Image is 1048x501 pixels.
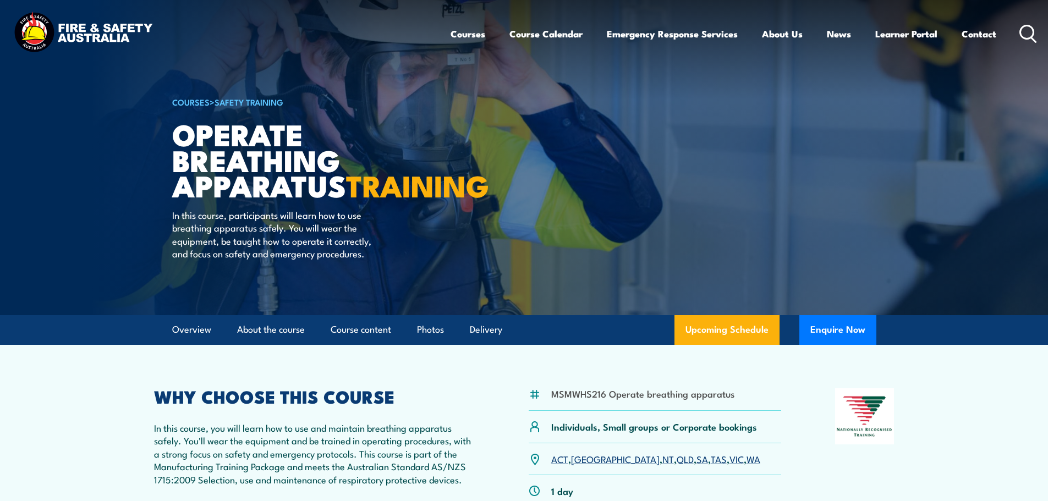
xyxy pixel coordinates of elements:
h1: Operate Breathing Apparatus [172,121,444,198]
p: In this course, you will learn how to use and maintain breathing apparatus safely. You'll wear th... [154,421,475,486]
p: 1 day [551,485,573,497]
a: About Us [762,19,803,48]
a: Contact [962,19,996,48]
button: Enquire Now [799,315,876,345]
a: About the course [237,315,305,344]
a: Upcoming Schedule [674,315,780,345]
a: QLD [677,452,694,465]
a: Overview [172,315,211,344]
p: Individuals, Small groups or Corporate bookings [551,420,757,433]
a: Photos [417,315,444,344]
a: Courses [451,19,485,48]
a: SA [696,452,708,465]
p: In this course, participants will learn how to use breathing apparatus safely. You will wear the ... [172,208,373,260]
a: ACT [551,452,568,465]
h6: > [172,95,444,108]
a: Emergency Response Services [607,19,738,48]
a: VIC [729,452,744,465]
img: Nationally Recognised Training logo. [835,388,895,444]
a: Delivery [470,315,502,344]
a: WA [747,452,760,465]
a: Safety Training [215,96,283,108]
li: MSMWHS216 Operate breathing apparatus [551,387,734,400]
p: , , , , , , , [551,453,760,465]
a: TAS [711,452,727,465]
a: Course content [331,315,391,344]
a: COURSES [172,96,210,108]
a: NT [662,452,674,465]
a: Learner Portal [875,19,937,48]
strong: TRAINING [346,162,489,207]
a: [GEOGRAPHIC_DATA] [571,452,660,465]
h2: WHY CHOOSE THIS COURSE [154,388,475,404]
a: Course Calendar [509,19,583,48]
a: News [827,19,851,48]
